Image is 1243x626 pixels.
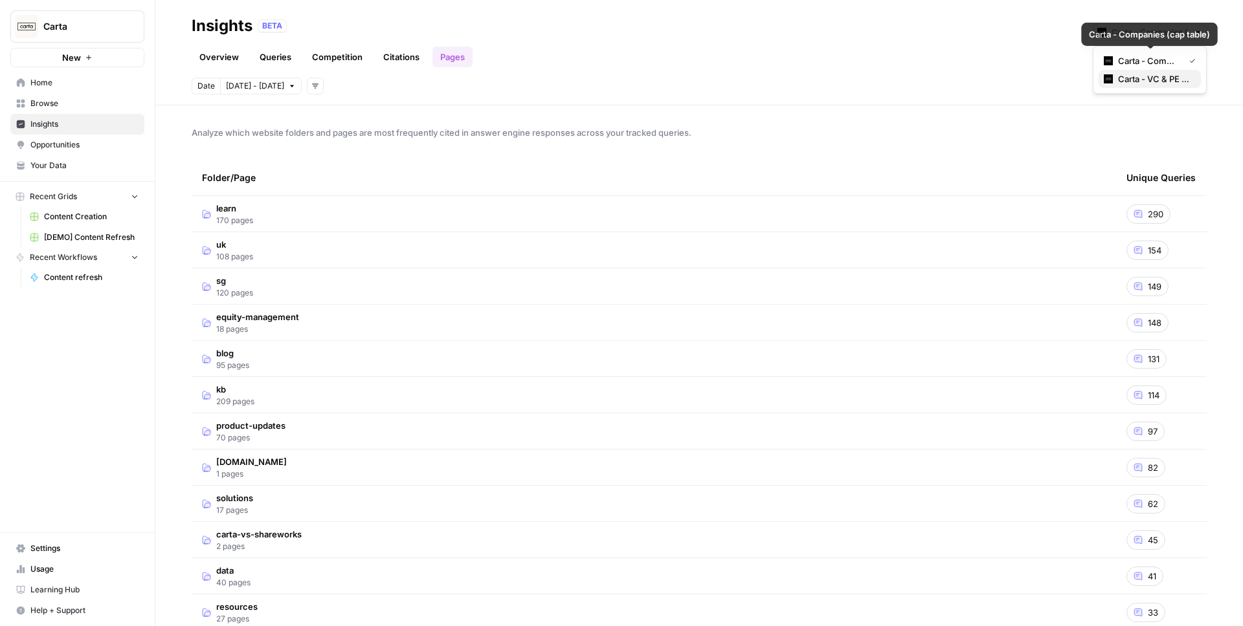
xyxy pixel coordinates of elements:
span: [DATE] - [DATE] [226,80,284,92]
span: resources [216,600,258,613]
span: 27 pages [216,613,258,625]
span: Content Creation [44,211,139,222]
img: c35yeiwf0qjehltklbh57st2xhbo [1104,56,1113,65]
span: New [62,51,81,64]
span: Carta - VC & PE (fund admin) [1118,72,1191,85]
span: uk [216,238,253,251]
span: 2 pages [216,541,302,552]
span: Help + Support [30,605,139,616]
a: Settings [10,538,144,559]
span: Browse [30,98,139,109]
a: Learning Hub [10,579,144,600]
span: 209 pages [216,396,254,407]
span: 1 pages [216,468,287,480]
span: Analyze which website folders and pages are most frequently cited in answer engine responses acro... [192,126,1207,139]
span: Recent Workflows [30,252,97,263]
button: Workspace: Carta [10,10,144,43]
div: BETA [258,19,287,32]
div: Folder/Page [202,160,1106,195]
a: Your Data [10,155,144,176]
a: Browse [10,93,144,114]
a: [DEMO] Content Refresh [24,227,144,248]
span: product-updates [216,419,286,432]
span: Opportunities [30,139,139,151]
input: Carta - Companies (cap table) [1112,26,1188,39]
button: [DATE] - [DATE] [220,78,302,94]
span: 97 [1148,425,1158,438]
span: 41 [1148,570,1156,583]
span: Carta - Companies (cap table) [1118,54,1179,67]
span: [DOMAIN_NAME] [216,455,287,468]
span: 18 pages [216,323,299,335]
span: Your Data [30,160,139,171]
span: 108 pages [216,251,253,263]
img: Carta Logo [15,15,38,38]
a: Overview [192,47,247,67]
span: 62 [1148,497,1158,510]
button: New [10,48,144,67]
span: 82 [1148,461,1158,474]
span: Settings [30,543,139,554]
a: Content refresh [24,267,144,288]
span: 114 [1148,389,1159,402]
button: Recent Grids [10,187,144,206]
a: Content Creation [24,206,144,227]
img: c35yeiwf0qjehltklbh57st2xhbo [1104,74,1113,83]
span: 17 pages [216,504,253,516]
span: 45 [1148,534,1158,546]
span: 290 [1148,208,1163,221]
span: 148 [1148,316,1161,329]
span: data [216,564,251,577]
span: carta-vs-shareworks [216,528,302,541]
span: Recent Grids [30,191,77,202]
span: sg [216,274,253,287]
span: blog [216,347,249,360]
button: Recent Workflows [10,248,144,267]
a: Citations [375,47,427,67]
span: Usage [30,563,139,575]
span: Learning Hub [30,584,139,596]
span: kb [216,383,254,396]
a: Queries [252,47,299,67]
span: Content refresh [44,272,139,283]
span: 149 [1148,280,1161,293]
a: Pages [432,47,473,67]
span: [DEMO] Content Refresh [44,232,139,243]
span: Home [30,77,139,89]
span: 120 pages [216,287,253,299]
a: Usage [10,559,144,579]
span: 131 [1148,352,1159,365]
span: 154 [1148,244,1161,257]
span: Insights [30,118,139,130]
button: Help + Support [10,600,144,621]
a: Opportunities [10,135,144,155]
span: learn [216,202,253,215]
span: 40 pages [216,577,251,588]
span: equity-management [216,310,299,323]
a: Home [10,72,144,93]
a: Competition [304,47,370,67]
a: Insights [10,114,144,135]
span: 170 pages [216,215,253,226]
span: 33 [1148,606,1158,619]
div: Insights [192,16,252,36]
span: Carta [43,20,122,33]
span: 95 pages [216,360,249,371]
span: Date [197,80,215,92]
span: solutions [216,491,253,504]
span: 70 pages [216,432,286,444]
div: Unique Queries [1126,160,1196,195]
